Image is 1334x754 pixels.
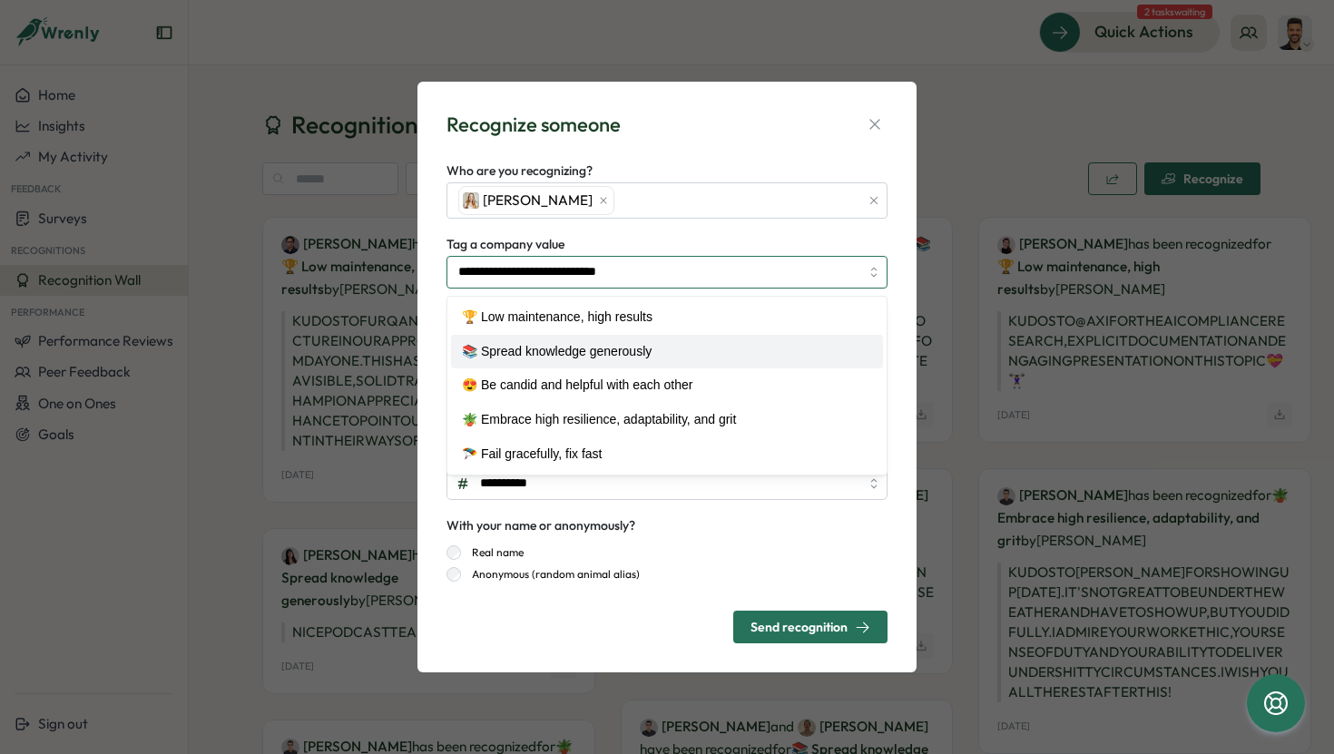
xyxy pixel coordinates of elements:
div: 😍 Be candid and helpful with each other [451,368,883,403]
div: With your name or anonymously? [446,516,635,536]
div: Recognize someone [446,111,621,139]
label: Who are you recognizing? [446,162,593,181]
div: 📚 Spread knowledge generously [451,335,883,369]
span: [PERSON_NAME] [483,191,593,211]
label: Anonymous (random animal alias) [461,567,640,582]
div: Send recognition [750,620,870,635]
div: 🪴 Embrace high resilience, adaptability, and grit [451,403,883,437]
img: Sarah McEwan [463,192,479,209]
label: Real name [461,545,524,560]
div: 🏆 Low maintenance, high results [451,300,883,335]
label: Tag a company value [446,235,564,255]
div: 🪂 Fail gracefully, fix fast [451,437,883,472]
button: Send recognition [733,611,888,643]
